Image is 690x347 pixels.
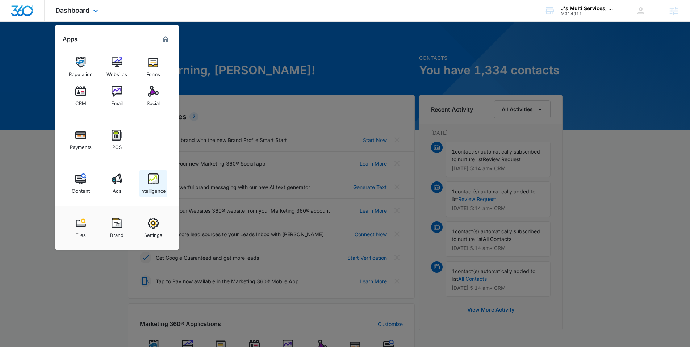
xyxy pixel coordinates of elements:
img: logo_orange.svg [12,12,17,17]
div: POS [112,141,122,150]
div: Email [111,97,123,106]
div: Reputation [69,68,93,77]
div: Keywords by Traffic [80,43,122,47]
a: Brand [103,214,131,242]
a: Email [103,82,131,110]
a: Intelligence [139,170,167,197]
a: Ads [103,170,131,197]
div: Content [72,184,90,194]
div: Intelligence [140,184,166,194]
a: Websites [103,53,131,81]
div: Payments [70,141,92,150]
a: Content [67,170,95,197]
a: POS [103,126,131,154]
div: Settings [144,229,162,238]
a: Reputation [67,53,95,81]
div: Domain: [DOMAIN_NAME] [19,19,80,25]
div: Social [147,97,160,106]
a: CRM [67,82,95,110]
img: tab_keywords_by_traffic_grey.svg [72,42,78,48]
a: Marketing 360® Dashboard [160,34,171,45]
span: Dashboard [55,7,89,14]
img: tab_domain_overview_orange.svg [20,42,25,48]
a: Forms [139,53,167,81]
div: account id [561,11,614,16]
div: CRM [75,97,86,106]
a: Payments [67,126,95,154]
div: v 4.0.25 [20,12,35,17]
a: Settings [139,214,167,242]
div: Domain Overview [28,43,65,47]
div: Websites [106,68,127,77]
a: Files [67,214,95,242]
img: website_grey.svg [12,19,17,25]
div: Ads [113,184,121,194]
div: account name [561,5,614,11]
div: Forms [146,68,160,77]
div: Files [75,229,86,238]
h2: Apps [63,36,78,43]
a: Social [139,82,167,110]
div: Brand [110,229,124,238]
